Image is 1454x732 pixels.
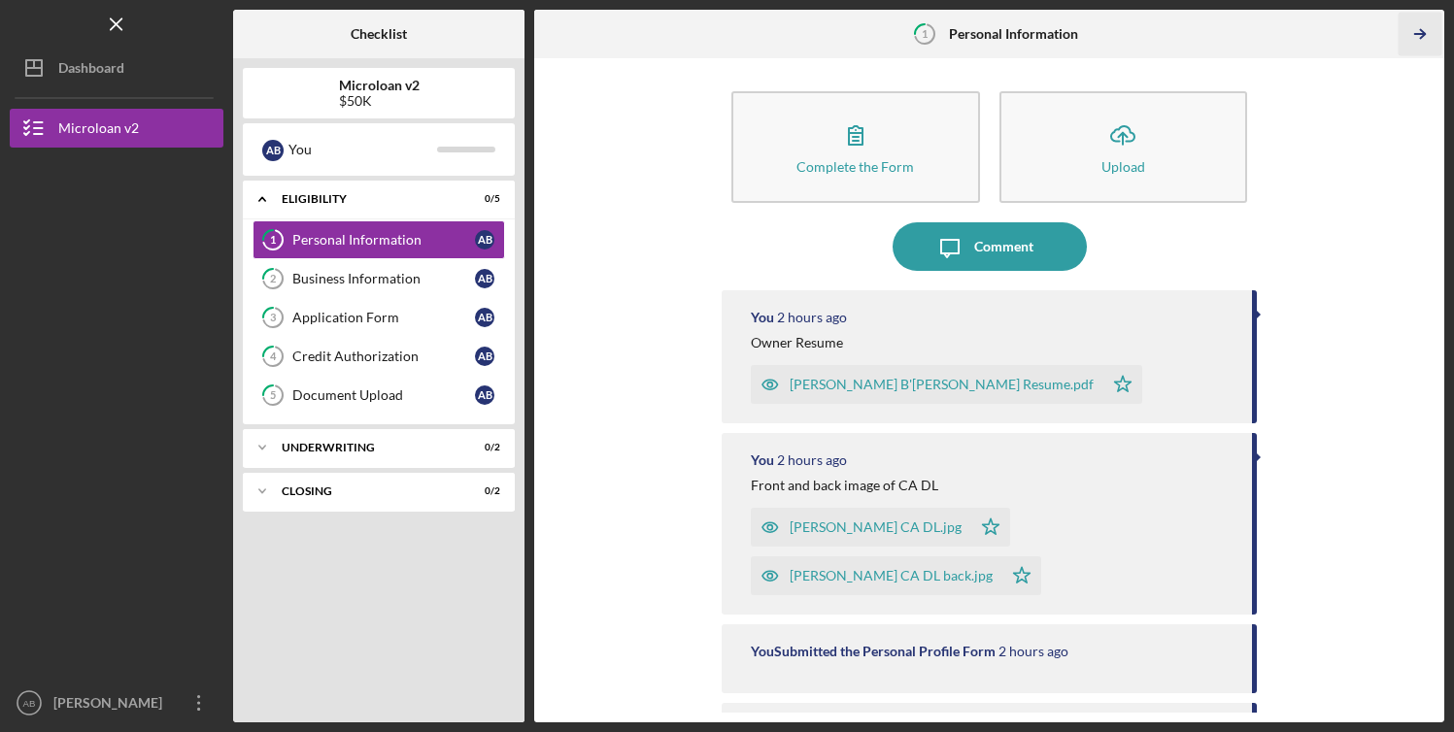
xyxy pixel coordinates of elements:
[10,109,223,148] button: Microloan v2
[292,349,475,364] div: Credit Authorization
[790,568,993,583] div: [PERSON_NAME] CA DL back.jpg
[282,193,452,205] div: Eligibility
[949,26,1078,42] b: Personal Information
[974,222,1033,271] div: Comment
[253,376,505,415] a: 5Document UploadAB
[998,644,1068,659] time: 2025-09-12 17:42
[282,485,452,497] div: Closing
[270,350,277,363] tspan: 4
[465,442,500,453] div: 0 / 2
[270,234,276,247] tspan: 1
[777,310,847,325] time: 2025-09-12 17:51
[731,91,979,203] button: Complete the Form
[475,269,494,288] div: A B
[796,159,914,174] div: Complete the Form
[23,698,36,709] text: AB
[10,683,223,722] button: AB[PERSON_NAME] B'[PERSON_NAME]
[253,220,505,259] a: 1Personal InformationAB
[58,49,124,92] div: Dashboard
[751,310,774,325] div: You
[751,508,1010,547] button: [PERSON_NAME] CA DL.jpg
[790,377,1094,392] div: [PERSON_NAME] B'[PERSON_NAME] Resume.pdf
[922,27,928,40] tspan: 1
[351,26,407,42] b: Checklist
[475,308,494,327] div: A B
[270,273,276,285] tspan: 2
[339,78,420,93] b: Microloan v2
[465,485,500,497] div: 0 / 2
[1101,159,1145,174] div: Upload
[339,93,420,109] div: $50K
[751,335,843,350] div: Owner Resume
[475,385,494,405] div: A B
[10,49,223,87] button: Dashboard
[751,644,996,659] div: You Submitted the Personal Profile Form
[475,347,494,366] div: A B
[262,140,284,161] div: A B
[777,452,847,468] time: 2025-09-12 17:44
[58,109,139,152] div: Microloan v2
[751,365,1142,404] button: [PERSON_NAME] B'[PERSON_NAME] Resume.pdf
[465,193,500,205] div: 0 / 5
[292,387,475,403] div: Document Upload
[751,556,1041,595] button: [PERSON_NAME] CA DL back.jpg
[253,337,505,376] a: 4Credit AuthorizationAB
[893,222,1087,271] button: Comment
[292,310,475,325] div: Application Form
[253,298,505,337] a: 3Application FormAB
[475,230,494,250] div: A B
[270,389,276,402] tspan: 5
[751,452,774,468] div: You
[292,271,475,286] div: Business Information
[292,232,475,248] div: Personal Information
[253,259,505,298] a: 2Business InformationAB
[270,312,276,324] tspan: 3
[288,133,437,166] div: You
[790,519,962,535] div: [PERSON_NAME] CA DL.jpg
[999,91,1247,203] button: Upload
[282,442,452,453] div: Underwriting
[751,478,938,493] div: Front and back image of CA DL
